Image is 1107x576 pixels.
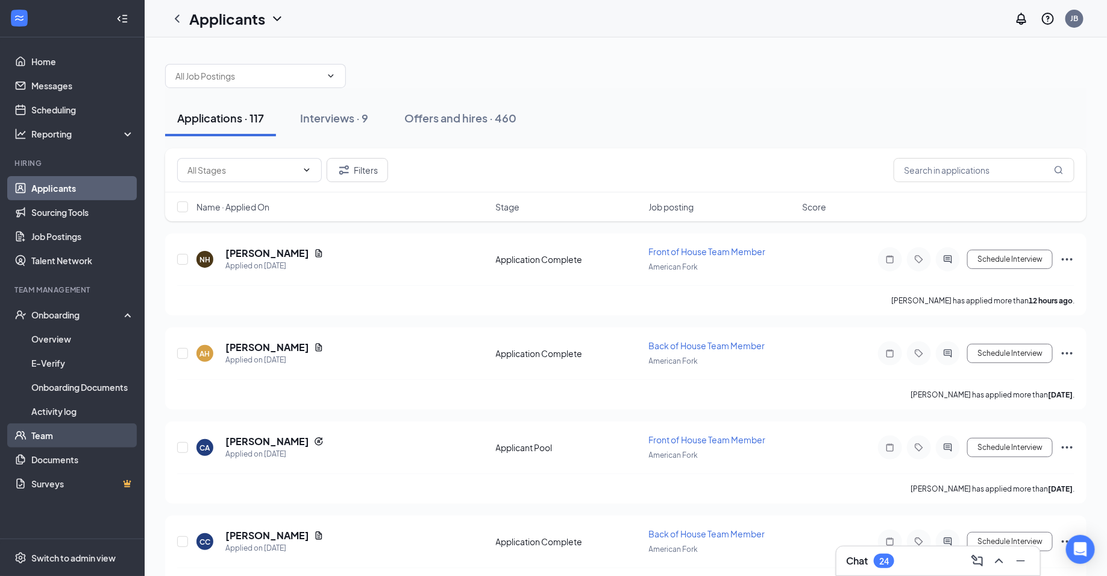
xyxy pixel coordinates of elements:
svg: Note [883,443,897,452]
h5: [PERSON_NAME] [225,435,309,448]
svg: Ellipses [1060,440,1074,455]
div: Hiring [14,158,132,168]
a: Activity log [31,399,134,423]
p: [PERSON_NAME] has applied more than . [911,484,1074,494]
div: Reporting [31,128,135,140]
b: [DATE] [1048,390,1073,399]
svg: Analysis [14,128,27,140]
a: Onboarding Documents [31,375,134,399]
button: Filter Filters [327,158,388,182]
div: Switch to admin view [31,552,116,564]
a: Overview [31,327,134,351]
a: Sourcing Tools [31,200,134,224]
span: American Fork [649,545,698,554]
svg: ActiveChat [941,255,955,264]
svg: Minimize [1014,554,1028,568]
svg: Document [314,248,324,258]
svg: Reapply [314,437,324,446]
div: Interviews · 9 [300,110,368,125]
a: Job Postings [31,224,134,248]
h5: [PERSON_NAME] [225,341,309,354]
svg: ChevronLeft [170,11,184,26]
button: Schedule Interview [967,344,1053,363]
button: Schedule Interview [967,250,1053,269]
div: Applied on [DATE] [225,448,324,460]
svg: Filter [337,163,351,177]
div: Application Complete [496,536,642,548]
div: Team Management [14,285,132,295]
svg: UserCheck [14,309,27,321]
div: CC [199,537,210,547]
a: Home [31,49,134,74]
div: JB [1071,13,1079,24]
div: Open Intercom Messenger [1066,535,1095,564]
a: Documents [31,448,134,472]
svg: Ellipses [1060,534,1074,549]
span: Front of House Team Member [649,246,766,257]
button: Schedule Interview [967,438,1053,457]
svg: Settings [14,552,27,564]
p: [PERSON_NAME] has applied more than . [911,390,1074,400]
h5: [PERSON_NAME] [225,529,309,542]
svg: Tag [912,349,926,358]
h5: [PERSON_NAME] [225,247,309,260]
svg: Notifications [1014,11,1029,26]
div: 24 [879,556,889,566]
a: Messages [31,74,134,98]
svg: ActiveChat [941,349,955,358]
button: ComposeMessage [968,551,987,571]
div: Onboarding [31,309,124,321]
span: Back of House Team Member [649,340,765,351]
div: AH [200,349,210,359]
button: Schedule Interview [967,532,1053,551]
svg: ActiveChat [941,443,955,452]
div: Applied on [DATE] [225,260,324,272]
svg: Ellipses [1060,252,1074,267]
span: Score [802,201,826,213]
div: Applied on [DATE] [225,354,324,366]
a: Team [31,423,134,448]
button: Minimize [1011,551,1030,571]
div: CA [200,443,210,453]
svg: Tag [912,443,926,452]
a: SurveysCrown [31,472,134,496]
button: ChevronUp [989,551,1009,571]
div: Application Complete [496,253,642,265]
span: American Fork [649,262,698,271]
a: Talent Network [31,248,134,273]
a: E-Verify [31,351,134,375]
svg: Note [883,537,897,546]
div: Applied on [DATE] [225,542,324,554]
svg: Note [883,255,897,264]
svg: Note [883,349,897,358]
input: All Job Postings [175,69,321,83]
svg: ChevronDown [302,165,312,175]
span: American Fork [649,356,698,366]
svg: Document [314,343,324,352]
svg: ChevronUp [992,554,1006,568]
svg: Tag [912,537,926,546]
span: Job posting [649,201,694,213]
input: Search in applications [894,158,1074,182]
svg: ChevronDown [326,71,336,81]
svg: Collapse [116,13,128,25]
span: Back of House Team Member [649,528,765,539]
b: 12 hours ago [1029,296,1073,305]
h3: Chat [846,554,868,568]
span: Name · Applied On [196,201,269,213]
span: American Fork [649,451,698,460]
b: [DATE] [1048,484,1073,493]
a: Scheduling [31,98,134,122]
a: Applicants [31,176,134,200]
svg: ComposeMessage [970,554,985,568]
span: Front of House Team Member [649,434,766,445]
svg: ChevronDown [270,11,284,26]
div: Applications · 117 [177,110,264,125]
span: Stage [496,201,520,213]
svg: ActiveChat [941,537,955,546]
div: Offers and hires · 460 [404,110,516,125]
div: Applicant Pool [496,441,642,454]
p: [PERSON_NAME] has applied more than . [891,296,1074,306]
svg: WorkstreamLogo [13,12,25,24]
